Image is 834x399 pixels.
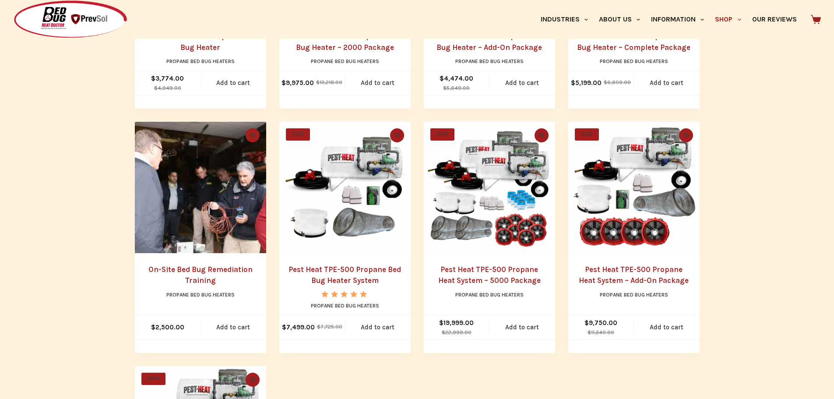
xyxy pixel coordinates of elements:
[154,85,158,91] span: $
[201,71,266,95] a: Add to cart: “Black Widow 800 Propane Bed Bug Heater”
[489,315,555,339] a: Add to cart: “Pest Heat TPE-500 Propane Heat System - 5000 Package”
[316,79,320,85] span: $
[424,122,555,253] a: Pest Heat TPE-500 Propane Heat System - 5000 Package
[282,79,286,87] span: $
[311,58,379,64] a: Propane Bed Bug Heaters
[435,32,543,52] a: Black Widow 800 Propane Bed Bug Heater – Add-On Package
[146,32,254,52] a: Black Widow 800 Propane Bed Bug Heater
[584,319,589,327] span: $
[535,128,549,142] button: Quick view toggle
[679,128,693,142] button: Quick view toggle
[321,291,368,318] span: Rated out of 5
[588,329,591,335] span: $
[151,323,155,331] span: $
[455,292,524,298] a: Propane Bed Bug Heaters
[246,373,260,387] button: Quick view toggle
[600,292,668,298] a: Propane Bed Bug Heaters
[282,79,314,87] bdi: 9,975.00
[634,315,700,339] a: Add to cart: “Pest Heat TPE-500 Propane Heat System - Add-On Package”
[282,323,286,331] span: $
[489,71,555,95] a: Add to cart: “Black Widow 800 Propane Bed Bug Heater - Add-On Package”
[316,79,342,85] bdi: 13,218.00
[571,79,602,87] bdi: 5,199.00
[7,4,33,30] button: Open LiveChat chat widget
[151,323,184,331] bdi: 2,500.00
[246,128,260,142] button: Quick view toggle
[440,74,473,82] bdi: 4,474.00
[634,71,700,95] a: Add to cart: “Black Widow 800 Propane Bed Bug Heater - Complete Package”
[286,128,310,141] span: SALE
[439,319,474,327] bdi: 19,999.00
[443,85,470,91] bdi: 5,649.00
[166,292,235,298] a: Propane Bed Bug Heaters
[588,329,614,335] bdi: 11,340.00
[455,58,524,64] a: Propane Bed Bug Heaters
[311,303,379,309] a: Propane Bed Bug Heaters
[568,122,700,253] a: Pest Heat TPE-500 Propane Heat System - Add-On Package
[166,58,235,64] a: Propane Bed Bug Heaters
[345,315,411,339] a: Add to cart: “Pest Heat TPE-500 Propane Bed Bug Heater System”
[279,122,411,253] a: Pest Heat TPE-500 Propane Bed Bug Heater System
[390,128,404,142] button: Quick view toggle
[317,324,320,330] span: $
[600,58,668,64] a: Propane Bed Bug Heaters
[579,265,689,285] a: Pest Heat TPE-500 Propane Heat System – Add-On Package
[201,315,266,339] a: Add to cart: “On-Site Bed Bug Remediation Training”
[604,79,631,85] bdi: 6,609.00
[430,128,454,141] span: SALE
[282,323,315,331] bdi: 7,499.00
[442,329,472,335] bdi: 22,999.00
[291,32,399,52] a: Black Widow 800 Propane Bed Bug Heater – 2000 Package
[154,85,181,91] bdi: 4,949.00
[604,79,607,85] span: $
[443,85,447,91] span: $
[577,32,690,52] a: Black Widow 800 Propane Bed Bug Heater – Complete Package
[148,265,253,285] a: On-Site Bed Bug Remediation Training
[321,291,368,297] div: Rated 5.00 out of 5
[317,324,342,330] bdi: 7,725.00
[151,74,155,82] span: $
[135,122,266,253] a: On-Site Bed Bug Remediation Training
[442,329,445,335] span: $
[575,128,599,141] span: SALE
[439,319,443,327] span: $
[141,373,165,385] span: SALE
[440,74,444,82] span: $
[151,74,184,82] bdi: 3,774.00
[571,79,575,87] span: $
[289,265,401,285] a: Pest Heat TPE-500 Propane Bed Bug Heater System
[584,319,617,327] bdi: 9,750.00
[345,71,411,95] a: Add to cart: “Black Widow 800 Propane Bed Bug Heater - 2000 Package”
[438,265,541,285] a: Pest Heat TPE-500 Propane Heat System – 5000 Package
